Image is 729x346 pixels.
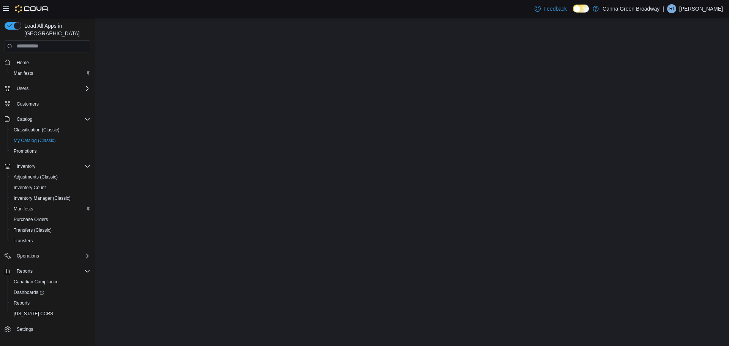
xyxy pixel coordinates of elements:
a: Dashboards [11,288,47,297]
button: Manifests [8,68,93,79]
span: Inventory [17,163,35,169]
span: Transfers (Classic) [14,227,52,233]
span: Operations [14,251,90,261]
a: Purchase Orders [11,215,51,224]
span: Inventory Manager (Classic) [14,195,71,201]
button: Operations [14,251,42,261]
span: Users [14,84,90,93]
span: Catalog [17,116,32,122]
span: Settings [14,324,90,334]
span: Load All Apps in [GEOGRAPHIC_DATA] [21,22,90,37]
button: [US_STATE] CCRS [8,308,93,319]
button: Promotions [8,146,93,156]
span: Catalog [14,115,90,124]
p: Canna Green Broadway [603,4,660,13]
button: Adjustments (Classic) [8,172,93,182]
span: [US_STATE] CCRS [14,311,53,317]
span: Inventory Manager (Classic) [11,194,90,203]
span: Adjustments (Classic) [14,174,58,180]
img: Cova [15,5,49,13]
p: [PERSON_NAME] [679,4,723,13]
span: Manifests [11,69,90,78]
span: Reports [11,299,90,308]
button: Settings [2,324,93,335]
button: Transfers [8,235,93,246]
a: Home [14,58,32,67]
p: | [663,4,664,13]
span: Washington CCRS [11,309,90,318]
span: Transfers (Classic) [11,226,90,235]
span: Customers [17,101,39,107]
button: Inventory Manager (Classic) [8,193,93,204]
span: Dashboards [11,288,90,297]
span: Transfers [11,236,90,245]
span: Canadian Compliance [11,277,90,286]
a: Feedback [532,1,570,16]
span: Classification (Classic) [14,127,60,133]
button: Operations [2,251,93,261]
button: Catalog [14,115,35,124]
input: Dark Mode [573,5,589,13]
a: Manifests [11,69,36,78]
span: Manifests [14,206,33,212]
button: Canadian Compliance [8,276,93,287]
a: Reports [11,299,33,308]
a: Manifests [11,204,36,213]
span: Reports [14,267,90,276]
span: Purchase Orders [14,216,48,223]
span: Inventory Count [11,183,90,192]
a: Customers [14,100,42,109]
span: Home [17,60,29,66]
a: Dashboards [8,287,93,298]
a: Transfers (Classic) [11,226,55,235]
span: Operations [17,253,39,259]
span: Feedback [544,5,567,13]
span: RI [669,4,674,13]
button: Reports [14,267,36,276]
span: Manifests [11,204,90,213]
span: Purchase Orders [11,215,90,224]
a: My Catalog (Classic) [11,136,59,145]
button: Inventory Count [8,182,93,193]
span: Reports [14,300,30,306]
button: Inventory [2,161,93,172]
a: Transfers [11,236,36,245]
button: Home [2,57,93,68]
span: Transfers [14,238,33,244]
span: Reports [17,268,33,274]
a: [US_STATE] CCRS [11,309,56,318]
a: Settings [14,325,36,334]
span: Adjustments (Classic) [11,172,90,182]
a: Promotions [11,147,40,156]
a: Canadian Compliance [11,277,62,286]
a: Inventory Manager (Classic) [11,194,74,203]
span: Classification (Classic) [11,125,90,134]
span: Inventory [14,162,90,171]
span: My Catalog (Classic) [14,137,56,144]
a: Classification (Classic) [11,125,63,134]
button: Reports [8,298,93,308]
div: Raven Irwin [667,4,676,13]
button: Purchase Orders [8,214,93,225]
span: Manifests [14,70,33,76]
span: Promotions [14,148,37,154]
span: Home [14,58,90,67]
button: Inventory [14,162,38,171]
a: Inventory Count [11,183,49,192]
span: Settings [17,326,33,332]
span: Promotions [11,147,90,156]
button: Customers [2,98,93,109]
button: Catalog [2,114,93,125]
span: Canadian Compliance [14,279,58,285]
span: Dashboards [14,289,44,295]
button: My Catalog (Classic) [8,135,93,146]
button: Users [14,84,32,93]
span: Customers [14,99,90,109]
span: Users [17,85,28,92]
button: Reports [2,266,93,276]
button: Users [2,83,93,94]
span: My Catalog (Classic) [11,136,90,145]
button: Manifests [8,204,93,214]
a: Adjustments (Classic) [11,172,61,182]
